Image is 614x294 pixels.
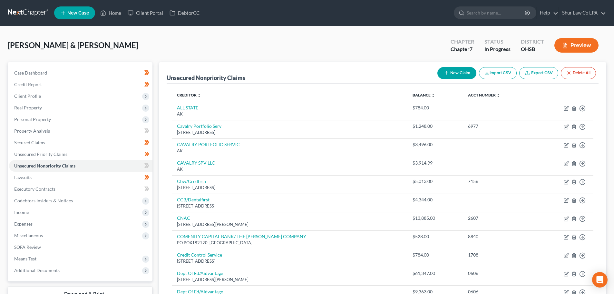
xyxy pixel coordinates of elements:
div: Unsecured Nonpriority Claims [167,74,245,82]
span: Codebtors Insiders & Notices [14,198,73,203]
span: Means Test [14,256,36,261]
div: Status [484,38,511,46]
span: Executory Contracts [14,186,55,192]
a: Help [537,7,558,19]
button: New Claim [437,67,476,79]
div: $4,344.00 [413,197,458,203]
a: Home [97,7,124,19]
a: Dept Of Ed/Aidvantage [177,270,223,276]
div: $784.00 [413,105,458,111]
div: $61,347.00 [413,270,458,277]
div: 8840 [468,233,530,240]
a: Export CSV [519,67,558,79]
a: Client Portal [124,7,166,19]
a: CNAC [177,215,190,221]
i: unfold_more [197,94,201,97]
div: $3,914.99 [413,160,458,166]
span: [PERSON_NAME] & [PERSON_NAME] [8,40,138,50]
span: SOFA Review [14,244,41,250]
div: PO BOX182120, [GEOGRAPHIC_DATA] [177,240,402,246]
span: New Case [67,11,89,15]
a: Unsecured Priority Claims [9,148,152,160]
a: CAVALRY PORTFOLIO SERVIC [177,142,240,147]
span: Lawsuits [14,175,32,180]
a: Creditor unfold_more [177,93,201,97]
a: DebtorCC [166,7,203,19]
a: Shur Law Co LPA [559,7,606,19]
div: In Progress [484,46,511,53]
a: Secured Claims [9,137,152,148]
span: Unsecured Nonpriority Claims [14,163,75,168]
div: AK [177,111,402,117]
button: Preview [554,38,599,53]
div: 2607 [468,215,530,221]
span: Personal Property [14,117,51,122]
button: Delete All [561,67,596,79]
span: Real Property [14,105,42,110]
i: unfold_more [431,94,435,97]
div: 1708 [468,252,530,258]
div: $784.00 [413,252,458,258]
a: Executory Contracts [9,183,152,195]
a: Case Dashboard [9,67,152,79]
span: Case Dashboard [14,70,47,76]
div: District [521,38,544,46]
span: 7 [470,46,473,52]
a: Balance unfold_more [413,93,435,97]
div: [STREET_ADDRESS] [177,258,402,264]
div: AK [177,148,402,154]
div: $1,248.00 [413,123,458,129]
div: [STREET_ADDRESS] [177,185,402,191]
span: Miscellaneous [14,233,43,238]
span: Additional Documents [14,268,60,273]
div: [STREET_ADDRESS][PERSON_NAME] [177,277,402,283]
a: Lawsuits [9,172,152,183]
a: CCB/Dentalfirst [177,197,210,202]
div: $13,885.00 [413,215,458,221]
a: Cavalry Portfolio Serv [177,123,221,129]
div: [STREET_ADDRESS][PERSON_NAME] [177,221,402,228]
a: Acct Number unfold_more [468,93,500,97]
span: Client Profile [14,93,41,99]
a: SOFA Review [9,241,152,253]
a: Cbw/Credfrsh [177,178,206,184]
div: OHSB [521,46,544,53]
a: Credit Report [9,79,152,90]
div: 6977 [468,123,530,129]
div: Chapter [451,38,474,46]
div: AK [177,166,402,172]
div: $5,013.00 [413,178,458,185]
span: Secured Claims [14,140,45,145]
div: 7156 [468,178,530,185]
span: Income [14,209,29,215]
span: Property Analysis [14,128,50,134]
div: Open Intercom Messenger [592,272,608,288]
span: Credit Report [14,82,42,87]
div: $3,496.00 [413,141,458,148]
div: [STREET_ADDRESS] [177,129,402,136]
div: Chapter [451,46,474,53]
a: ALL STATE [177,105,198,110]
span: Unsecured Priority Claims [14,151,67,157]
a: CAVALRY SPV LLC [177,160,215,166]
div: $528.00 [413,233,458,240]
a: Credit Control Service [177,252,222,258]
a: COMENITY CAPITAL BANK/ THE [PERSON_NAME] COMPANY [177,234,306,239]
a: Property Analysis [9,125,152,137]
span: Expenses [14,221,33,227]
i: unfold_more [496,94,500,97]
button: Import CSV [479,67,517,79]
div: 0606 [468,270,530,277]
div: [STREET_ADDRESS] [177,203,402,209]
input: Search by name... [467,7,526,19]
a: Unsecured Nonpriority Claims [9,160,152,172]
